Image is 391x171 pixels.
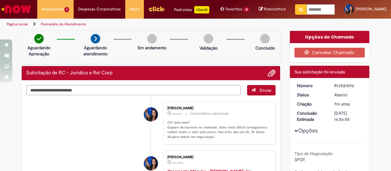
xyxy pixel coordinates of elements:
h2: Solicitação de RC - Juridico e Rel Corp Histórico de tíquete [26,70,112,76]
textarea: Digite sua mensagem aqui... [26,85,241,95]
time: 30/09/2025 11:56:51 [334,101,350,107]
time: 30/09/2025 11:51:07 [172,161,183,165]
span: Sua solicitação foi enviada [294,69,345,75]
p: Validação [199,45,217,51]
div: Padroniza [174,6,209,13]
span: 13m atrás [172,161,183,165]
p: Concluído [255,45,275,51]
div: R13581096 [334,83,363,89]
span: More [130,6,139,12]
p: +GenAi [194,6,209,13]
span: 1 [64,7,69,12]
p: Aguardando atendimento [81,45,110,57]
button: Enviar [247,85,276,95]
dt: Conclusão Estimada [292,110,330,122]
ul: Trilhas de página [5,19,256,30]
button: Pesquisar [295,4,307,15]
span: Rascunhos [264,6,286,12]
a: Rascunhos [259,6,286,12]
img: img-circle-grey.png [204,34,213,43]
span: 12 [243,7,250,12]
img: img-circle-grey.png [147,34,157,43]
span: 4m atrás [172,112,182,116]
dt: Criação [292,101,330,107]
div: Aberto [334,92,363,98]
div: [PERSON_NAME] [167,155,269,159]
span: Requisições [42,6,63,12]
div: 30/09/2025 11:56:51 [334,101,363,107]
b: Tipo de Negociação [294,151,333,156]
div: [PERSON_NAME] [167,106,269,110]
div: [DATE] 16:56:55 [334,110,363,122]
img: arrow-next.png [91,34,100,43]
span: Despesas Corporativas [78,6,121,12]
div: Vanessa Pires De Moraes Nadruz [144,107,158,121]
span: Enviar [260,87,272,93]
p: Oii! tudo bem? Esqueci de escrever no chamado. Acho meio difícil conseguirmos reduzir muito o val... [167,120,269,139]
img: ServiceNow [1,3,32,15]
img: check-circle-green.png [34,34,44,43]
span: Favoritos [225,6,242,12]
div: Vanessa Pires De Moraes Nadruz [144,156,158,170]
small: Comentários adicionais [190,111,229,116]
button: Adicionar anexos [268,69,276,77]
a: Formulário de Atendimento [41,22,86,27]
p: Aguardando Aprovação [24,45,54,57]
span: SPOT [294,157,305,162]
img: img-circle-grey.png [260,34,270,43]
img: click_logo_yellow_360x200.png [148,4,165,13]
a: Página inicial [7,22,28,27]
span: 7m atrás [334,101,350,107]
dt: Número [292,83,330,89]
div: Opções do Chamado [290,31,370,43]
dt: Status [292,92,330,98]
span: [PERSON_NAME] [356,6,386,12]
p: Em andamento [138,45,166,51]
button: Cancelar Chamado [294,48,365,58]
